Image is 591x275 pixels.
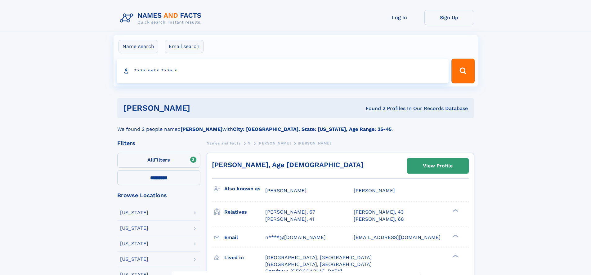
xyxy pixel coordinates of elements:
[451,209,459,213] div: ❯
[248,141,251,145] span: N
[224,252,265,263] h3: Lived in
[278,105,468,112] div: Found 2 Profiles In Our Records Database
[298,141,331,145] span: [PERSON_NAME]
[248,139,251,147] a: N
[207,139,241,147] a: Names and Facts
[117,193,200,198] div: Browse Locations
[165,40,204,53] label: Email search
[224,207,265,217] h3: Relatives
[407,158,468,173] a: View Profile
[120,210,148,215] div: [US_STATE]
[117,153,200,168] label: Filters
[354,188,395,193] span: [PERSON_NAME]
[120,241,148,246] div: [US_STATE]
[451,234,459,238] div: ❯
[233,126,392,132] b: City: [GEOGRAPHIC_DATA], State: [US_STATE], Age Range: 35-45
[423,159,453,173] div: View Profile
[265,188,307,193] span: [PERSON_NAME]
[354,209,404,215] a: [PERSON_NAME], 43
[120,226,148,231] div: [US_STATE]
[375,10,424,25] a: Log In
[451,59,474,83] button: Search Button
[265,216,314,223] a: [PERSON_NAME], 41
[257,139,291,147] a: [PERSON_NAME]
[117,59,449,83] input: search input
[451,254,459,258] div: ❯
[424,10,474,25] a: Sign Up
[117,10,207,27] img: Logo Names and Facts
[224,232,265,243] h3: Email
[265,261,372,267] span: [GEOGRAPHIC_DATA], [GEOGRAPHIC_DATA]
[265,255,372,260] span: [GEOGRAPHIC_DATA], [GEOGRAPHIC_DATA]
[123,104,278,112] h1: [PERSON_NAME]
[354,216,404,223] a: [PERSON_NAME], 68
[224,184,265,194] h3: Also known as
[117,140,200,146] div: Filters
[119,40,158,53] label: Name search
[117,118,474,133] div: We found 2 people named with .
[265,268,342,274] span: Spavinaw, [GEOGRAPHIC_DATA]
[354,234,441,240] span: [EMAIL_ADDRESS][DOMAIN_NAME]
[147,157,154,163] span: All
[265,209,315,215] a: [PERSON_NAME], 67
[120,257,148,262] div: [US_STATE]
[257,141,291,145] span: [PERSON_NAME]
[181,126,222,132] b: [PERSON_NAME]
[212,161,363,169] a: [PERSON_NAME], Age [DEMOGRAPHIC_DATA]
